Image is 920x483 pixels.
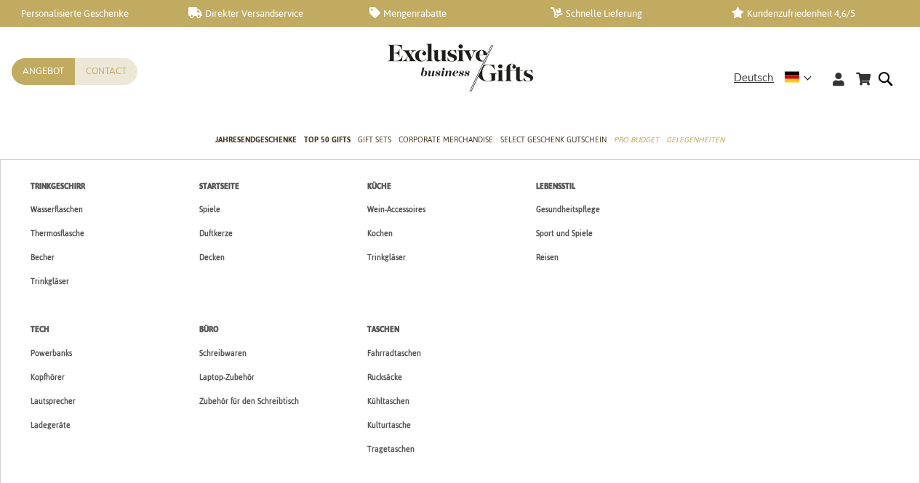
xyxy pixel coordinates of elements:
span: Corporate Merchandise [399,132,493,147]
a: Mengenrabatte [369,7,527,20]
span: Trinkgeschirr [31,179,85,194]
span: Sport und Spiele [536,226,593,241]
span: Deutsch [734,70,774,86]
span: Kühltaschen [367,394,409,409]
a: Direkter Versandservice [188,7,346,20]
span: Laptop-Zubehör [199,370,255,385]
span: Kulturtasche [367,418,411,433]
span: Thermosflasche [31,226,84,241]
span: Ladegeräte [31,418,71,433]
span: Powerbanks [31,346,72,361]
span: Wein-Accessoires [367,202,425,217]
span: Spiele [199,202,220,217]
span: Select Geschenk Gutschein [500,132,607,147]
span: TOP 50 Gifts [304,132,351,147]
span: Startseite [199,179,239,194]
span: Tech [31,322,49,337]
span: Lebensstil [536,179,575,194]
span: Schreibwaren [199,346,247,361]
span: Jahresendgeschenke [215,132,297,147]
span: Decken [199,250,225,265]
span: Rucksäcke [367,370,402,385]
span: Zubehör für den Schreibtisch [199,394,299,409]
a: Angebot [12,58,75,85]
div: Deutsch [734,70,821,86]
span: Trinkgläser [31,274,69,289]
span: Gelegenheiten [666,132,724,147]
span: Kochen [367,226,393,241]
span: Pro Budget [614,132,659,147]
span: Gift Sets [358,132,391,147]
a: store logo [388,44,460,92]
img: Exclusive Business gifts logo [388,44,533,92]
span: Trinkgläser [367,250,406,265]
a: Kundenzufriedenheit 4,6/5 [732,7,889,20]
a: Contact [75,58,137,85]
span: Kopfhörer [31,370,65,385]
span: Gesundheitspflege [536,202,600,217]
span: Küche [367,179,391,194]
span: Lautsprecher [31,394,76,409]
span: Taschen [367,322,399,337]
span: Büro [199,322,219,337]
a: Schnelle Lieferung [551,7,708,20]
span: Becher [31,250,55,265]
span: Tragetaschen [367,442,415,457]
span: Duftkerze [199,226,233,241]
span: Reisen [536,250,559,265]
span: Fahrradtaschen [367,346,421,361]
a: Personalisierte Geschenke [7,7,165,20]
span: Wasserflaschen [31,202,83,217]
